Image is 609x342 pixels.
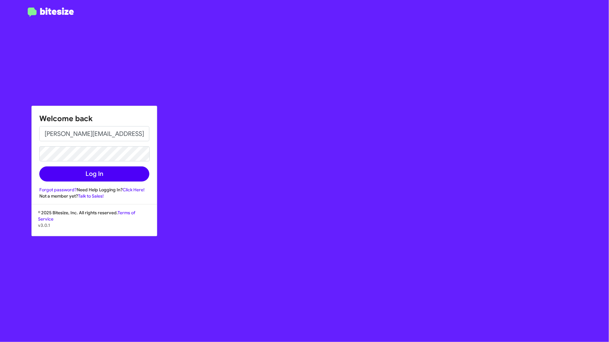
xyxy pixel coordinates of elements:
div: © 2025 Bitesize, Inc. All rights reserved. [32,210,157,236]
a: Terms of Service [38,210,135,222]
div: Need Help Logging In? [39,187,149,193]
div: Not a member yet? [39,193,149,199]
a: Click Here! [123,187,145,193]
button: Log In [39,166,149,182]
p: v3.0.1 [38,222,151,228]
a: Forgot password? [39,187,77,193]
input: Email address [39,126,149,141]
a: Talk to Sales! [78,193,104,199]
h1: Welcome back [39,114,149,124]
